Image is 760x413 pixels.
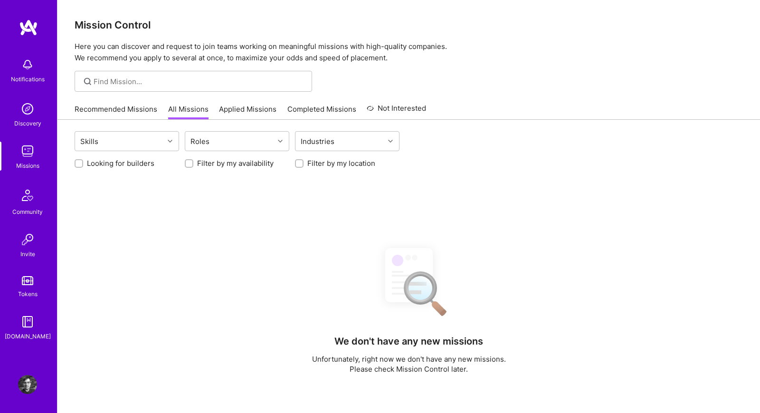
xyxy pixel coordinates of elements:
p: Unfortunately, right now we don't have any new missions. [312,354,506,364]
input: Find Mission... [94,77,305,86]
a: User Avatar [16,375,39,394]
div: [DOMAIN_NAME] [5,331,51,341]
img: guide book [18,312,37,331]
a: Applied Missions [219,104,276,120]
label: Filter by my availability [197,158,274,168]
img: logo [19,19,38,36]
a: Not Interested [367,103,426,120]
a: Completed Missions [287,104,356,120]
div: Community [12,207,43,217]
img: bell [18,55,37,74]
p: Please check Mission Control later. [312,364,506,374]
div: Missions [16,161,39,171]
div: Notifications [11,74,45,84]
div: Discovery [14,118,41,128]
i: icon Chevron [278,139,283,144]
div: Industries [298,134,337,148]
label: Looking for builders [87,158,154,168]
i: icon Chevron [168,139,172,144]
img: tokens [22,276,33,285]
h4: We don't have any new missions [334,336,483,347]
img: User Avatar [18,375,37,394]
label: Filter by my location [307,158,375,168]
i: icon Chevron [388,139,393,144]
img: teamwork [18,142,37,161]
h3: Mission Control [75,19,743,31]
i: icon SearchGrey [82,76,93,87]
div: Tokens [18,289,38,299]
div: Roles [188,134,212,148]
a: All Missions [168,104,209,120]
div: Invite [20,249,35,259]
img: Invite [18,230,37,249]
img: No Results [369,240,449,323]
img: discovery [18,99,37,118]
a: Recommended Missions [75,104,157,120]
div: Skills [78,134,101,148]
img: Community [16,184,39,207]
p: Here you can discover and request to join teams working on meaningful missions with high-quality ... [75,41,743,64]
